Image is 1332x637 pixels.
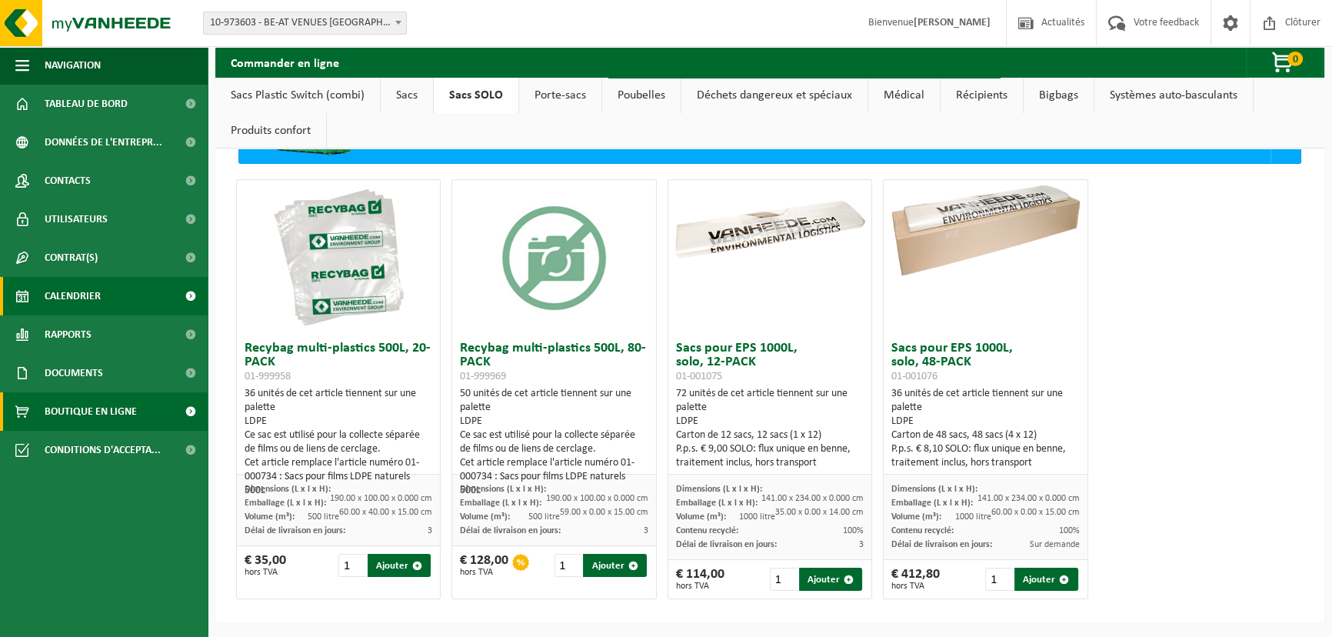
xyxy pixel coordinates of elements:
img: 01-001075 [668,180,871,282]
div: 36 unités de cet article tiennent sur une palette [891,387,1079,470]
span: 01-001076 [891,371,937,382]
span: Données de l'entrepr... [45,123,162,162]
a: Systèmes auto-basculants [1094,78,1253,113]
span: Emballage (L x l x H): [676,499,758,508]
span: Contacts [45,162,91,200]
div: Carton de 12 sacs, 12 sacs (1 x 12) [676,429,864,442]
a: Bigbags [1024,78,1094,113]
span: Volume (m³): [891,512,941,522]
div: LDPE [676,415,864,429]
span: Calendrier [45,277,101,315]
div: Carton de 48 sacs, 48 sacs (4 x 12) [891,429,1079,442]
div: € 114,00 [676,568,724,591]
div: Ce sac est utilisé pour la collecte séparée de films ou de liens de cerclage. [460,429,648,456]
span: Documents [45,354,103,392]
span: 1000 litre [739,512,775,522]
span: 1000 litre [955,512,991,522]
span: 01-001075 [676,371,722,382]
span: Volume (m³): [245,512,295,522]
span: Contenu recyclé: [676,526,738,535]
div: € 35,00 [245,554,286,577]
input: 1 [554,554,582,577]
span: Conditions d'accepta... [45,431,161,469]
button: Ajouter [799,568,862,591]
div: Ce sac est utilisé pour la collecte séparée de films ou de liens de cerclage. [245,429,432,456]
div: LDPE [891,415,1079,429]
button: Ajouter [368,554,431,577]
span: Emballage (L x l x H): [245,499,326,508]
button: Ajouter [583,554,646,577]
div: LDPE [460,415,648,429]
span: Dimensions (L x l x H): [245,485,331,494]
span: Contenu recyclé: [891,526,954,535]
span: Boutique en ligne [45,392,137,431]
div: € 412,80 [891,568,940,591]
span: Utilisateurs [45,200,108,238]
span: 190.00 x 100.00 x 0.000 cm [546,494,648,503]
a: Récipients [941,78,1023,113]
span: hors TVA [245,568,286,577]
span: hors TVA [891,582,940,591]
span: 500 litre [308,512,339,522]
span: 500 litre [528,512,560,522]
span: 3 [644,526,648,535]
span: 100% [843,526,864,535]
span: Volume (m³): [676,512,726,522]
span: Délai de livraison en jours: [460,526,561,535]
span: 141.00 x 234.00 x 0.000 cm [977,494,1080,503]
a: Sacs SOLO [434,78,518,113]
input: 1 [338,554,366,577]
div: P.p.s. € 9,00 SOLO: flux unique en benne, traitement inclus, hors transport [676,442,864,470]
a: Déchets dangereux et spéciaux [681,78,867,113]
span: 0 [1287,52,1303,66]
span: 35.00 x 0.00 x 14.00 cm [775,508,864,517]
div: Cet article remplace l'article numéro 01-000734 : Sacs pour films LDPE naturels 500L [245,456,432,498]
span: 190.00 x 100.00 x 0.000 cm [330,494,432,503]
h2: Commander en ligne [215,47,355,77]
span: 3 [428,526,432,535]
span: Délai de livraison en jours: [676,540,777,549]
span: hors TVA [676,582,724,591]
span: Sur demande [1030,540,1080,549]
a: Produits confort [215,113,326,148]
div: LDPE [245,415,432,429]
img: 01-999958 [261,180,415,334]
strong: [PERSON_NAME] [914,17,991,28]
h3: Sacs pour EPS 1000L, solo, 12-PACK [676,342,864,383]
img: 01-999969 [478,180,631,334]
input: 1 [985,568,1013,591]
div: 50 unités de cet article tiennent sur une palette [460,387,648,498]
div: 72 unités de cet article tiennent sur une palette [676,387,864,470]
a: Porte-sacs [519,78,601,113]
span: 59.00 x 0.00 x 15.00 cm [560,508,648,517]
span: 01-999969 [460,371,506,382]
a: Poubelles [602,78,681,113]
span: Tableau de bord [45,85,128,123]
div: Cet article remplace l'article numéro 01-000734 : Sacs pour films LDPE naturels 500L [460,456,648,498]
span: Volume (m³): [460,512,510,522]
a: Sacs Plastic Switch (combi) [215,78,380,113]
span: 141.00 x 234.00 x 0.000 cm [761,494,864,503]
span: Délai de livraison en jours: [245,526,345,535]
div: 36 unités de cet article tiennent sur une palette [245,387,432,498]
h3: Recybag multi-plastics 500L, 80-PACK [460,342,648,383]
button: Ajouter [1014,568,1077,591]
span: Dimensions (L x l x H): [891,485,977,494]
span: Emballage (L x l x H): [460,499,541,508]
button: 0 [1246,47,1323,78]
input: 1 [770,568,798,591]
div: P.p.s. € 8,10 SOLO: flux unique en benne, traitement inclus, hors transport [891,442,1079,470]
span: 60.00 x 40.00 x 15.00 cm [339,508,432,517]
div: € 128,00 [460,554,508,577]
span: Navigation [45,46,101,85]
a: Médical [868,78,940,113]
span: 10-973603 - BE-AT VENUES NV - FOREST [204,12,406,34]
span: 3 [859,540,864,549]
h3: Sacs pour EPS 1000L, solo, 48-PACK [891,342,1079,383]
span: Délai de livraison en jours: [891,540,992,549]
img: 01-001076 [884,180,1087,282]
span: Emballage (L x l x H): [891,499,973,508]
a: Sacs [381,78,433,113]
span: hors TVA [460,568,508,577]
span: 100% [1059,526,1080,535]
